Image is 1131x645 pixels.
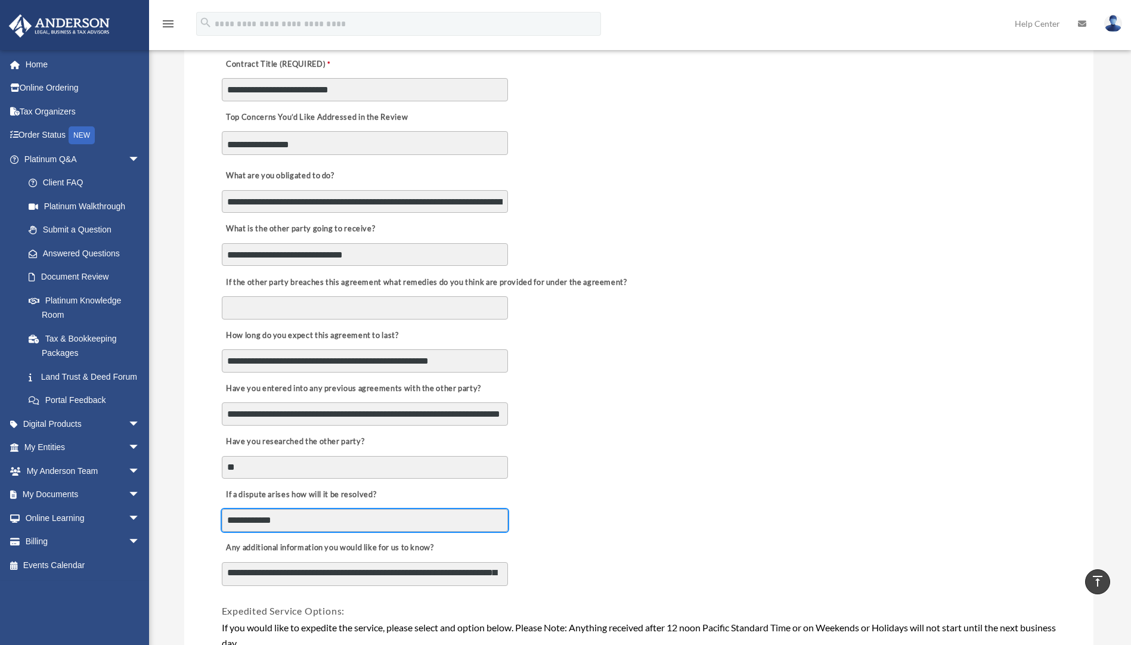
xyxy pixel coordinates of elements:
[222,109,411,126] label: Top Concerns You’d Like Addressed in the Review
[8,52,158,76] a: Home
[17,241,158,265] a: Answered Questions
[17,389,158,413] a: Portal Feedback
[8,530,158,554] a: Billingarrow_drop_down
[222,433,368,450] label: Have you researched the other party?
[8,483,158,507] a: My Documentsarrow_drop_down
[8,436,158,460] a: My Entitiesarrow_drop_down
[1104,15,1122,32] img: User Pic
[222,56,341,73] label: Contract Title (REQUIRED)
[69,126,95,144] div: NEW
[128,506,152,531] span: arrow_drop_down
[8,553,158,577] a: Events Calendar
[17,218,158,242] a: Submit a Question
[1090,574,1105,588] i: vertical_align_top
[222,168,341,185] label: What are you obligated to do?
[17,194,158,218] a: Platinum Walkthrough
[8,100,158,123] a: Tax Organizers
[128,412,152,436] span: arrow_drop_down
[17,289,158,327] a: Platinum Knowledge Room
[222,605,345,616] span: Expedited Service Options:
[8,412,158,436] a: Digital Productsarrow_drop_down
[222,540,437,557] label: Any additional information you would like for us to know?
[128,436,152,460] span: arrow_drop_down
[199,16,212,29] i: search
[128,530,152,554] span: arrow_drop_down
[8,76,158,100] a: Online Ordering
[128,459,152,483] span: arrow_drop_down
[17,171,158,195] a: Client FAQ
[222,487,380,504] label: If a dispute arises how will it be resolved?
[8,506,158,530] a: Online Learningarrow_drop_down
[222,221,379,238] label: What is the other party going to receive?
[17,365,158,389] a: Land Trust & Deed Forum
[8,459,158,483] a: My Anderson Teamarrow_drop_down
[128,483,152,507] span: arrow_drop_down
[8,147,158,171] a: Platinum Q&Aarrow_drop_down
[222,274,630,291] label: If the other party breaches this agreement what remedies do you think are provided for under the ...
[8,123,158,148] a: Order StatusNEW
[161,17,175,31] i: menu
[161,21,175,31] a: menu
[128,147,152,172] span: arrow_drop_down
[222,327,402,344] label: How long do you expect this agreement to last?
[5,14,113,38] img: Anderson Advisors Platinum Portal
[17,327,158,365] a: Tax & Bookkeeping Packages
[1085,569,1110,594] a: vertical_align_top
[222,380,485,397] label: Have you entered into any previous agreements with the other party?
[17,265,152,289] a: Document Review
